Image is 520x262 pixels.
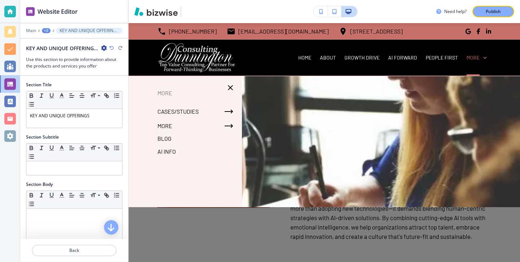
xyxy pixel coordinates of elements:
[157,146,176,157] p: AI Info
[157,133,172,144] p: Blog
[467,54,480,61] p: More
[129,88,242,99] p: More
[157,121,172,131] p: MORE
[26,7,35,16] img: editor icon
[60,28,119,33] p: KEY AND UNIQUE OFFERINGS-1
[32,247,116,254] p: Back
[444,8,467,15] h3: Need help?
[56,28,122,34] button: KEY AND UNIQUE OFFERINGS-1
[26,82,52,88] h2: Section Title
[26,44,98,52] h2: KEY AND UNIQUE OFFERINGS-1
[30,113,90,119] span: KEY AND UNIQUE OFFERINGS
[388,54,417,61] p: AI FORWARD
[134,7,178,16] img: Bizwise Logo
[32,245,117,256] button: Back
[157,43,236,73] img: Dunnington Consulting
[26,134,59,140] h2: Section Subtitle
[298,54,311,61] p: HOME
[26,181,53,188] h2: Section Body
[42,28,51,33] button: +2
[38,7,78,16] h2: Website Editor
[184,8,204,16] img: Your Logo
[350,26,403,37] p: [STREET_ADDRESS]
[486,8,501,15] p: Publish
[238,26,329,37] p: [EMAIL_ADDRESS][DOMAIN_NAME]
[426,54,458,61] p: PEOPLE FIRST
[472,6,514,17] button: Publish
[157,106,199,117] p: CASES/STUDIES
[320,54,336,61] p: ABOUT
[169,26,217,37] p: [PHONE_NUMBER]
[26,28,36,33] button: Main
[344,54,380,61] p: GROWTH DRIVE
[26,56,122,69] h3: Use this section to provide information about the products and services you offer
